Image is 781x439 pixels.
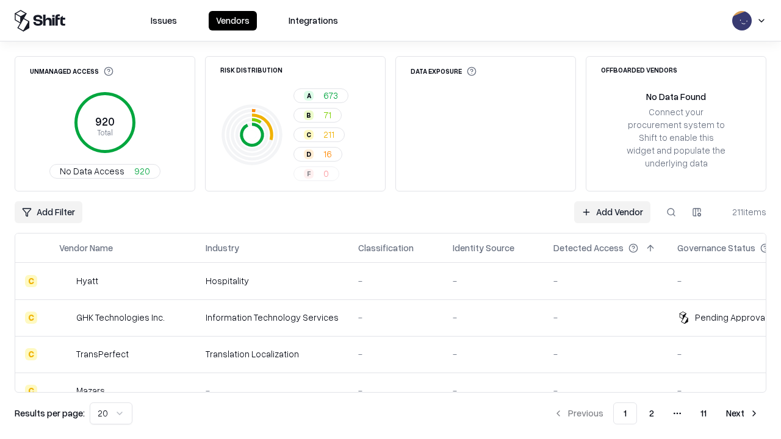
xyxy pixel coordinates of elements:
[553,384,658,397] div: -
[323,148,332,160] span: 16
[646,90,706,103] div: No Data Found
[323,109,331,121] span: 71
[15,201,82,223] button: Add Filter
[695,311,767,324] div: Pending Approval
[220,66,283,73] div: Risk Distribution
[719,402,766,424] button: Next
[143,11,184,30] button: Issues
[304,149,314,159] div: D
[304,130,314,140] div: C
[553,241,624,254] div: Detected Access
[304,110,314,120] div: B
[718,205,766,218] div: 211 items
[411,66,477,76] div: Data Exposure
[59,348,71,360] img: TransPerfect
[553,348,658,360] div: -
[574,201,650,223] a: Add Vendor
[59,312,71,324] img: GHK Technologies Inc.
[281,11,345,30] button: Integrations
[546,402,766,424] nav: pagination
[25,348,37,360] div: C
[60,165,124,177] span: No Data Access
[553,274,658,287] div: -
[323,128,334,141] span: 211
[293,88,348,103] button: A673
[358,241,414,254] div: Classification
[206,311,339,324] div: Information Technology Services
[304,91,314,101] div: A
[601,66,677,73] div: Offboarded Vendors
[453,274,534,287] div: -
[206,384,339,397] div: -
[358,384,433,397] div: -
[625,105,727,170] div: Connect your procurement system to Shift to enable this widget and populate the underlying data
[25,385,37,397] div: C
[453,348,534,360] div: -
[59,241,113,254] div: Vendor Name
[639,402,664,424] button: 2
[30,66,113,76] div: Unmanaged Access
[15,407,85,419] p: Results per page:
[49,164,160,179] button: No Data Access920
[553,311,658,324] div: -
[76,311,165,324] div: GHK Technologies Inc.
[76,384,105,397] div: Mazars
[358,311,433,324] div: -
[206,348,339,360] div: Translation Localization
[206,274,339,287] div: Hospitality
[209,11,257,30] button: Vendors
[97,127,113,137] tspan: Total
[358,348,433,360] div: -
[293,127,345,142] button: C211
[59,275,71,287] img: Hyatt
[293,108,342,123] button: B71
[206,241,239,254] div: Industry
[25,312,37,324] div: C
[25,275,37,287] div: C
[453,311,534,324] div: -
[59,385,71,397] img: mazars
[613,402,637,424] button: 1
[323,89,338,102] span: 673
[76,348,129,360] div: TransPerfect
[453,241,514,254] div: Identity Source
[691,402,716,424] button: 11
[76,274,98,287] div: Hyatt
[134,165,150,177] span: 920
[677,241,755,254] div: Governance Status
[453,384,534,397] div: -
[95,115,115,128] tspan: 920
[293,147,342,162] button: D16
[358,274,433,287] div: -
